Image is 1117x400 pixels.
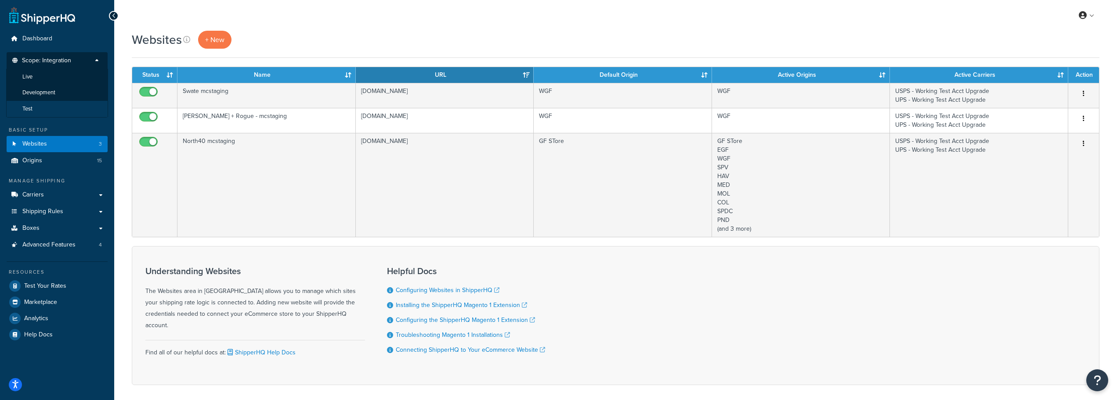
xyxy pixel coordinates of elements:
button: Open Resource Center [1086,369,1108,391]
li: Advanced Features [7,237,108,253]
div: Resources [7,268,108,276]
div: Basic Setup [7,126,108,134]
div: Manage Shipping [7,177,108,185]
td: GF STore [534,133,712,237]
a: Configuring Websites in ShipperHQ [396,286,499,295]
td: WGF [534,83,712,108]
span: Development [22,89,55,96]
span: Origins [22,157,42,164]
span: Dashboard [22,35,52,43]
th: Status: activate to sort column ascending [132,67,177,83]
li: Development [6,85,108,101]
th: URL: activate to sort column ascending [356,67,534,83]
a: Boxes [7,220,108,236]
a: Carriers [7,187,108,203]
h3: Helpful Docs [387,266,545,276]
div: Find all of our helpful docs at: [145,340,365,358]
h1: Websites [132,31,182,48]
a: Websites 3 [7,136,108,152]
td: GF STore EGF WGF SPV HAV MED MOL COL SPDC PND (and 3 more) [712,133,890,237]
th: Action [1068,67,1099,83]
span: Advanced Features [22,241,76,249]
a: Connecting ShipperHQ to Your eCommerce Website [396,345,545,354]
span: + New [205,35,224,45]
td: Swate mcstaging [177,83,356,108]
a: ShipperHQ Home [9,7,75,24]
span: Help Docs [24,331,53,339]
a: Analytics [7,311,108,326]
a: Installing the ShipperHQ Magento 1 Extension [396,300,527,310]
span: Carriers [22,191,44,199]
td: [PERSON_NAME] + Rogue - mcstaging [177,108,356,133]
td: USPS - Working Test Acct Upgrade UPS - Working Test Acct Upgrade [890,108,1068,133]
span: Websites [22,140,47,148]
td: [DOMAIN_NAME] [356,133,534,237]
th: Default Origin: activate to sort column ascending [534,67,712,83]
li: Origins [7,153,108,169]
li: Test [6,101,108,117]
div: The Websites area in [GEOGRAPHIC_DATA] allows you to manage which sites your shipping rate logic ... [145,266,365,331]
a: Marketplace [7,294,108,310]
li: Websites [7,136,108,152]
a: ShipperHQ Help Docs [226,348,296,357]
th: Active Origins: activate to sort column ascending [712,67,890,83]
a: Shipping Rules [7,204,108,220]
td: North40 mcstaging [177,133,356,237]
td: WGF [712,83,890,108]
a: Dashboard [7,31,108,47]
td: [DOMAIN_NAME] [356,83,534,108]
a: Troubleshooting Magento 1 Installations [396,330,510,339]
a: Origins 15 [7,153,108,169]
td: USPS - Working Test Acct Upgrade UPS - Working Test Acct Upgrade [890,83,1068,108]
span: Scope: Integration [22,57,71,64]
a: Configuring the ShipperHQ Magento 1 Extension [396,315,535,325]
span: Marketplace [24,299,57,306]
th: Active Carriers: activate to sort column ascending [890,67,1068,83]
h3: Understanding Websites [145,266,365,276]
span: 4 [99,241,102,249]
td: WGF [712,108,890,133]
a: Test Your Rates [7,278,108,294]
span: Test Your Rates [24,282,66,290]
span: Live [22,73,33,81]
span: Boxes [22,225,40,232]
span: 3 [99,140,102,148]
span: Shipping Rules [22,208,63,215]
td: USPS - Working Test Acct Upgrade UPS - Working Test Acct Upgrade [890,133,1068,237]
span: 15 [97,157,102,164]
a: Advanced Features 4 [7,237,108,253]
td: [DOMAIN_NAME] [356,108,534,133]
span: Test [22,105,33,113]
span: Analytics [24,315,48,322]
td: WGF [534,108,712,133]
a: Help Docs [7,327,108,343]
a: + New [198,31,231,49]
th: Name: activate to sort column ascending [177,67,356,83]
li: Live [6,69,108,85]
